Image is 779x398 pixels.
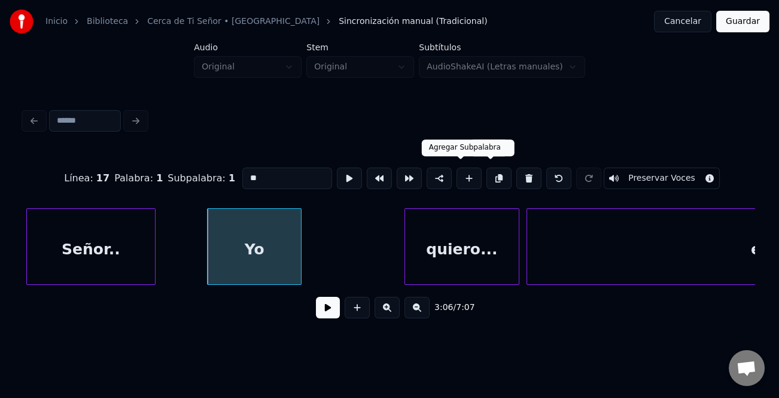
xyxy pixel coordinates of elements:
[45,16,68,28] a: Inicio
[716,11,769,32] button: Guardar
[456,302,474,314] span: 7:07
[147,16,319,28] a: Cerca de Ti Señor • [GEOGRAPHIC_DATA]
[229,172,235,184] span: 1
[339,16,487,28] span: Sincronización manual (Tradicional)
[87,16,128,28] a: Biblioteca
[194,43,302,51] label: Audio
[434,302,453,314] span: 3:06
[45,16,488,28] nav: breadcrumb
[64,171,109,186] div: Línea :
[419,43,585,51] label: Subtítulos
[96,172,109,184] span: 17
[168,171,235,186] div: Subpalabra :
[434,302,463,314] div: /
[654,11,711,32] button: Cancelar
[306,43,414,51] label: Stem
[156,172,163,184] span: 1
[729,350,765,386] div: Chat abierto
[429,143,501,153] div: Agregar Subpalabra
[114,171,163,186] div: Palabra :
[604,168,720,189] button: Toggle
[10,10,34,34] img: youka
